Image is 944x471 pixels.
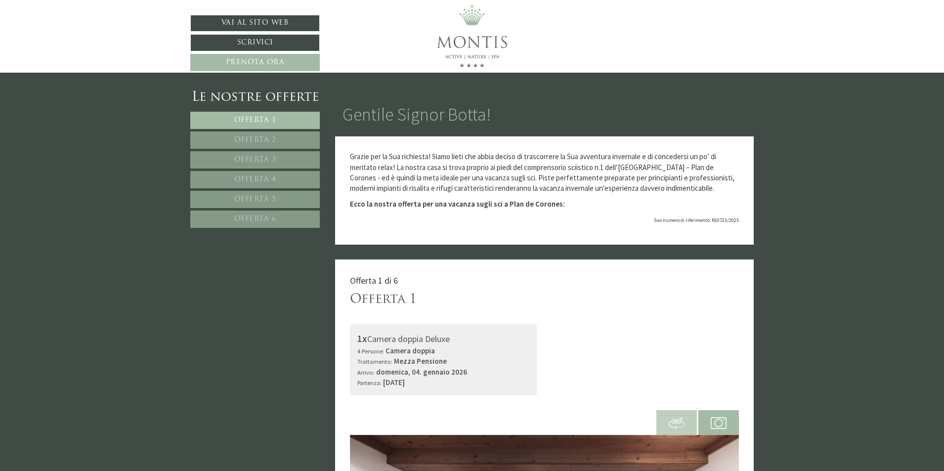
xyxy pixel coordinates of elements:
[383,378,405,387] b: [DATE]
[234,117,276,124] span: Offerta 1
[357,368,375,376] small: Arrivo:
[234,196,276,203] span: Offerta 5
[350,151,739,194] p: Grazie per la Sua richiesta! Siamo lieti che abbia deciso di trascorrere la Sua avventura inverna...
[190,88,320,107] div: Le nostre offerte
[654,217,739,223] span: Suo numero di riferimento: R10723/2025
[376,367,467,377] b: domenica, 04. gennaio 2026
[357,357,392,365] small: Trattamento:
[234,136,276,144] span: Offerta 2
[357,332,530,346] div: Camera doppia Deluxe
[357,379,382,386] small: Partenza:
[711,415,727,431] img: camera.svg
[343,105,491,125] h1: Gentile Signor Botta!
[234,215,276,223] span: Offerta 6
[394,356,447,366] b: Mezza Pensione
[234,176,276,183] span: Offerta 4
[386,346,435,355] b: Camera doppia
[350,275,398,286] span: Offerta 1 di 6
[350,291,417,309] div: Offerta 1
[357,347,384,355] small: 4 Persone:
[357,332,367,344] b: 1x
[669,415,685,431] img: 360-grad.svg
[350,199,565,209] strong: Ecco la nostra offerta per una vacanza sugli sci a Plan de Corones:
[234,156,276,164] span: Offerta 3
